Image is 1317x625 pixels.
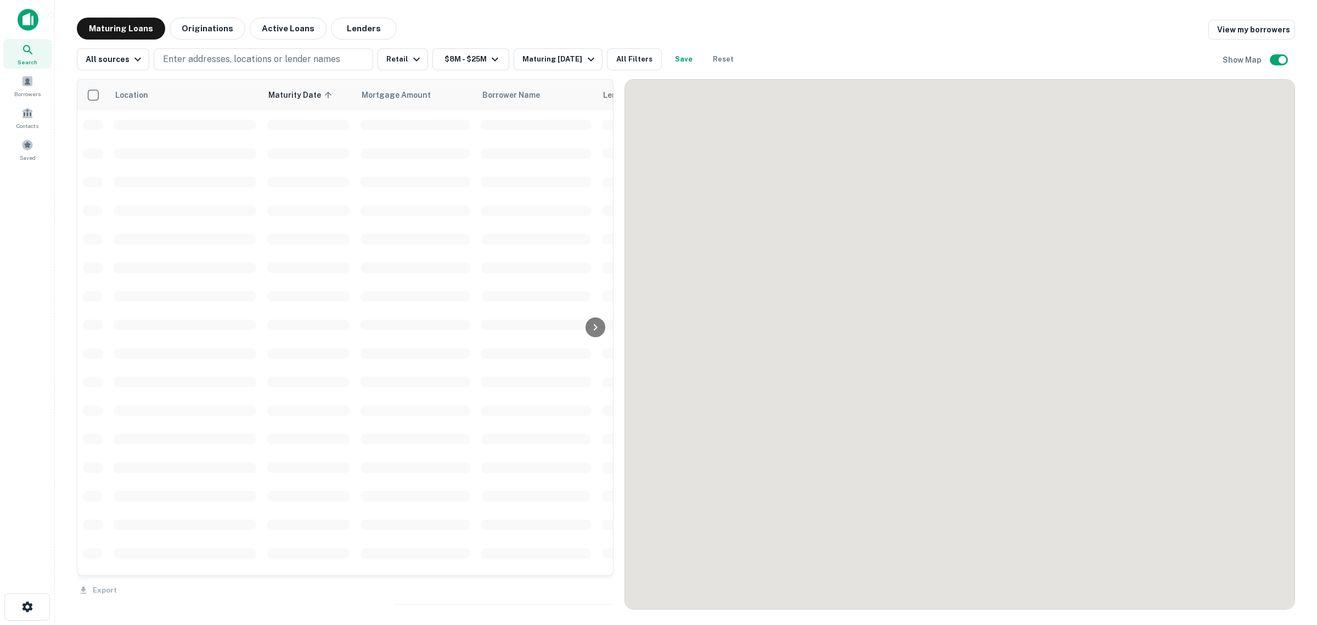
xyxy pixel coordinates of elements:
[16,121,38,130] span: Contacts
[170,18,245,40] button: Originations
[607,48,662,70] button: All Filters
[482,88,540,102] span: Borrower Name
[1262,502,1317,555] iframe: Chat Widget
[3,71,52,101] a: Borrowers
[18,9,38,31] img: capitalize-icon.png
[522,53,597,66] div: Maturing [DATE]
[3,39,52,69] a: Search
[1208,20,1295,40] a: View my borrowers
[514,48,602,70] button: Maturing [DATE]
[115,88,148,102] span: Location
[108,80,262,110] th: Location
[625,80,1295,609] div: 0 0
[268,88,335,102] span: Maturity Date
[355,80,476,110] th: Mortgage Amount
[3,103,52,132] a: Contacts
[666,48,701,70] button: Save your search to get updates of matches that match your search criteria.
[77,18,165,40] button: Maturing Loans
[262,80,355,110] th: Maturity Date
[77,48,149,70] button: All sources
[20,153,36,162] span: Saved
[378,48,428,70] button: Retail
[163,53,340,66] p: Enter addresses, locations or lender names
[3,135,52,164] a: Saved
[476,80,596,110] th: Borrower Name
[18,58,37,66] span: Search
[432,48,509,70] button: $8M - $25M
[250,18,327,40] button: Active Loans
[706,48,741,70] button: Reset
[331,18,397,40] button: Lenders
[362,88,445,102] span: Mortgage Amount
[1223,54,1263,66] h6: Show Map
[154,48,373,70] button: Enter addresses, locations or lender names
[14,90,41,98] span: Borrowers
[86,53,144,66] div: All sources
